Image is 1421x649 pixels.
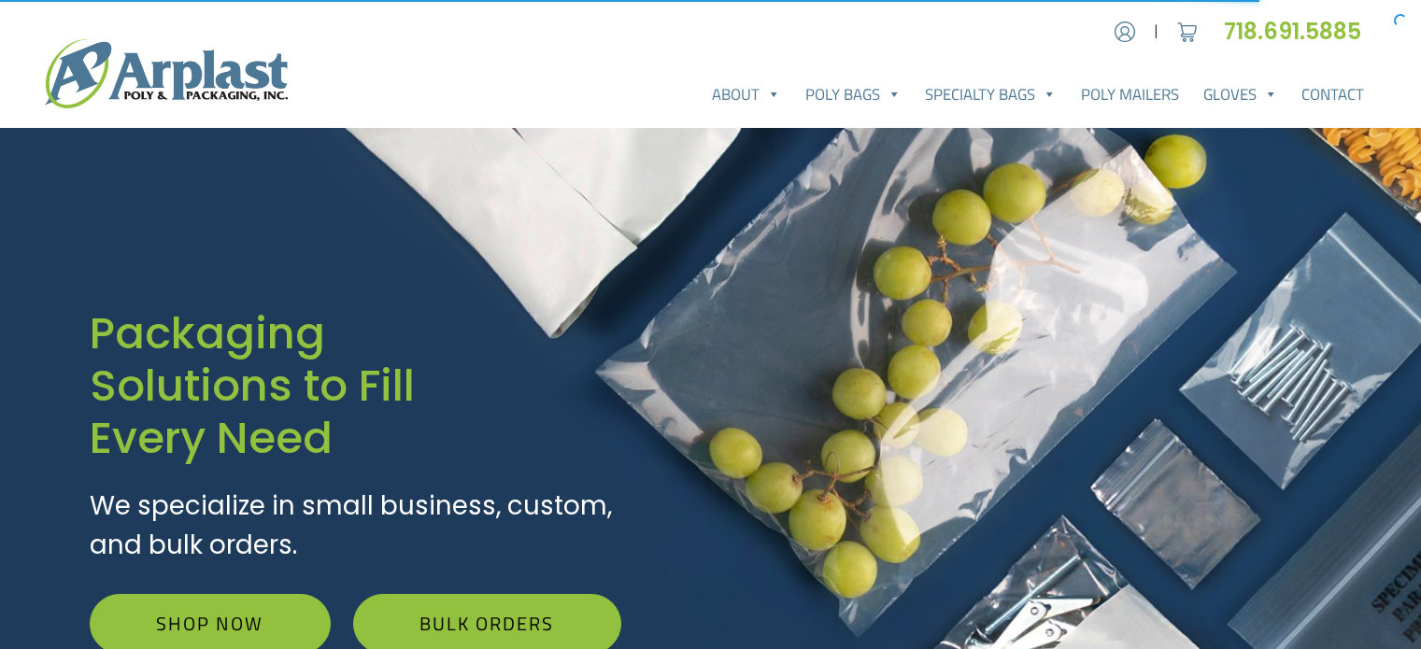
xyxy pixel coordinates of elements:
img: logo [45,39,288,108]
a: Specialty Bags [914,76,1070,113]
span: | [1154,21,1158,43]
a: Contact [1289,76,1376,113]
a: Poly Bags [793,76,914,113]
p: We specialize in small business, custom, and bulk orders. [90,487,621,564]
a: About [700,76,793,113]
a: 718.691.5885 [1224,16,1376,47]
h1: Packaging Solutions to Fill Every Need [90,307,621,464]
a: Gloves [1191,76,1290,113]
a: Poly Mailers [1069,76,1191,113]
